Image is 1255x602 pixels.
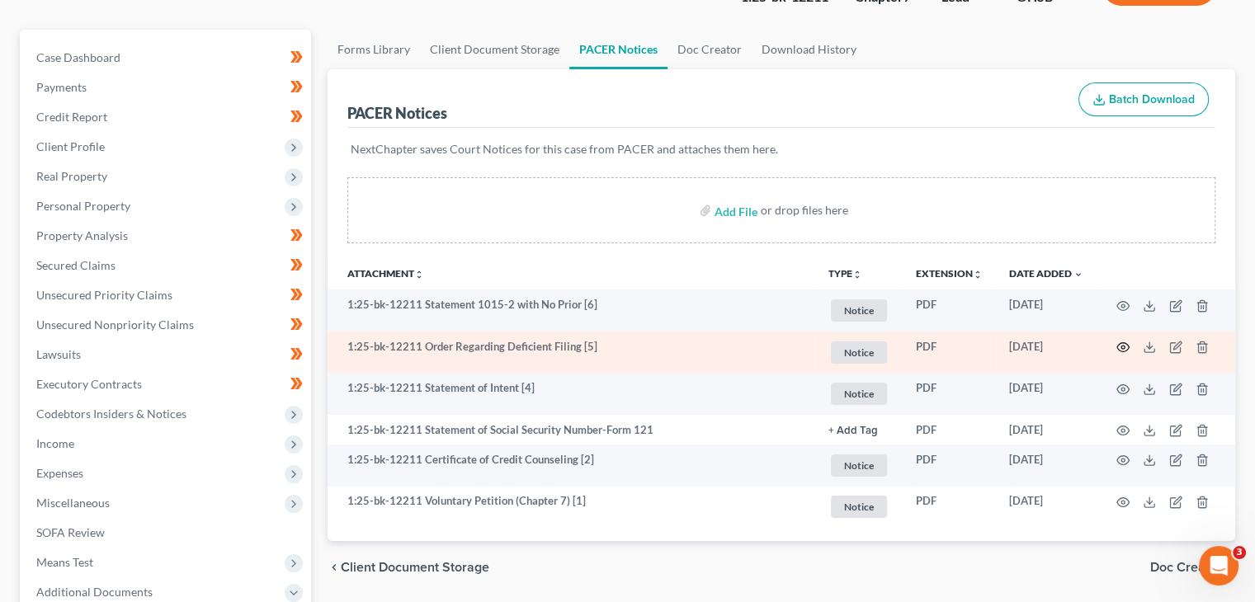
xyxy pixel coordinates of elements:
[328,30,420,69] a: Forms Library
[23,43,311,73] a: Case Dashboard
[1150,561,1235,574] button: Doc Creator chevron_right
[831,341,887,364] span: Notice
[828,380,889,407] a: Notice
[828,269,862,280] button: TYPEunfold_more
[1078,82,1209,117] button: Batch Download
[36,80,87,94] span: Payments
[328,444,815,487] td: 1:25-bk-12211 Certificate of Credit Counseling [2]
[36,139,105,153] span: Client Profile
[1199,546,1238,586] iframe: Intercom live chat
[828,452,889,479] a: Notice
[420,30,569,69] a: Client Document Storage
[903,444,996,487] td: PDF
[36,555,93,569] span: Means Test
[36,169,107,183] span: Real Property
[36,377,142,391] span: Executory Contracts
[347,103,447,123] div: PACER Notices
[828,297,889,324] a: Notice
[973,270,983,280] i: unfold_more
[1073,270,1083,280] i: expand_more
[23,221,311,251] a: Property Analysis
[996,332,1097,374] td: [DATE]
[23,310,311,340] a: Unsecured Nonpriority Claims
[852,270,862,280] i: unfold_more
[903,487,996,529] td: PDF
[351,141,1212,158] p: NextChapter saves Court Notices for this case from PACER and attaches them here.
[36,436,74,450] span: Income
[36,288,172,302] span: Unsecured Priority Claims
[23,369,311,399] a: Executory Contracts
[36,110,107,124] span: Credit Report
[903,289,996,332] td: PDF
[36,317,194,332] span: Unsecured Nonpriority Claims
[36,258,116,272] span: Secured Claims
[36,347,81,361] span: Lawsuits
[36,50,120,64] span: Case Dashboard
[1009,267,1083,280] a: Date Added expand_more
[903,373,996,415] td: PDF
[328,561,341,574] i: chevron_left
[903,415,996,444] td: PDF
[36,199,130,213] span: Personal Property
[328,487,815,529] td: 1:25-bk-12211 Voluntary Petition (Chapter 7) [1]
[996,373,1097,415] td: [DATE]
[828,422,889,438] a: + Add Tag
[328,289,815,332] td: 1:25-bk-12211 Statement 1015-2 with No Prior [6]
[916,267,983,280] a: Extensionunfold_more
[668,30,752,69] a: Doc Creator
[23,340,311,369] a: Lawsuits
[828,339,889,366] a: Notice
[831,383,887,405] span: Notice
[996,415,1097,444] td: [DATE]
[23,518,311,548] a: SOFA Review
[36,466,83,480] span: Expenses
[761,202,848,219] div: or drop files here
[414,270,424,280] i: unfold_more
[1233,546,1246,559] span: 3
[347,267,424,280] a: Attachmentunfold_more
[328,332,815,374] td: 1:25-bk-12211 Order Regarding Deficient Filing [5]
[996,444,1097,487] td: [DATE]
[569,30,668,69] a: PACER Notices
[341,561,489,574] span: Client Document Storage
[36,228,128,242] span: Property Analysis
[23,251,311,280] a: Secured Claims
[752,30,866,69] a: Download History
[1150,561,1222,574] span: Doc Creator
[828,426,878,436] button: + Add Tag
[831,299,887,322] span: Notice
[328,415,815,444] td: 1:25-bk-12211 Statement of Social Security Number-Form 121
[328,373,815,415] td: 1:25-bk-12211 Statement of Intent [4]
[328,561,489,574] button: chevron_left Client Document Storage
[996,487,1097,529] td: [DATE]
[996,289,1097,332] td: [DATE]
[23,73,311,102] a: Payments
[23,280,311,310] a: Unsecured Priority Claims
[903,332,996,374] td: PDF
[828,493,889,520] a: Notice
[831,454,887,477] span: Notice
[36,407,186,421] span: Codebtors Insiders & Notices
[23,102,311,132] a: Credit Report
[36,496,110,510] span: Miscellaneous
[1109,92,1195,106] span: Batch Download
[36,525,105,539] span: SOFA Review
[36,585,153,599] span: Additional Documents
[831,496,887,518] span: Notice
